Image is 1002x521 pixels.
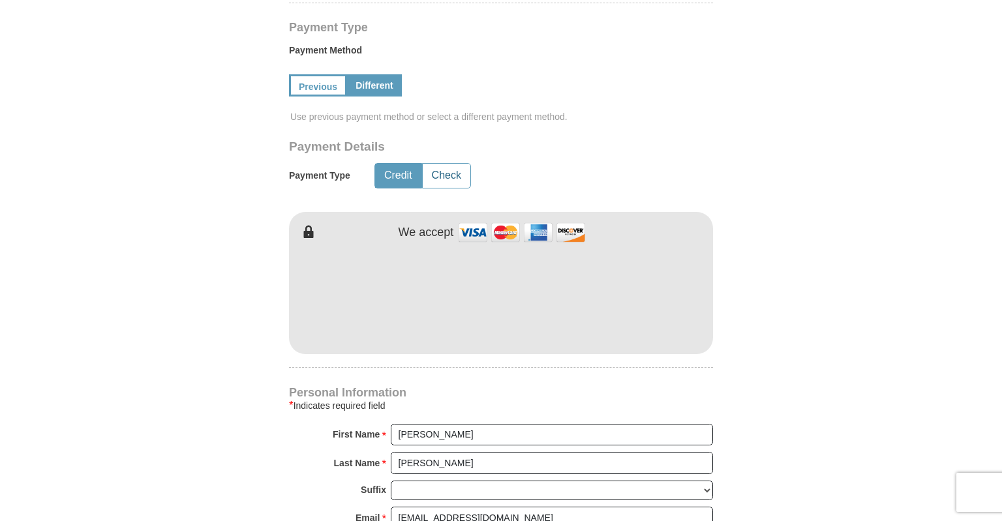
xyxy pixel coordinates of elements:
[333,425,380,443] strong: First Name
[289,44,713,63] label: Payment Method
[289,22,713,33] h4: Payment Type
[347,74,402,97] a: Different
[289,170,350,181] h5: Payment Type
[399,226,454,240] h4: We accept
[334,454,380,472] strong: Last Name
[289,74,347,97] a: Previous
[289,387,713,398] h4: Personal Information
[375,164,421,188] button: Credit
[289,398,713,413] div: Indicates required field
[457,218,587,246] img: credit cards accepted
[290,110,714,123] span: Use previous payment method or select a different payment method.
[361,481,386,499] strong: Suffix
[289,140,622,155] h3: Payment Details
[423,164,470,188] button: Check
